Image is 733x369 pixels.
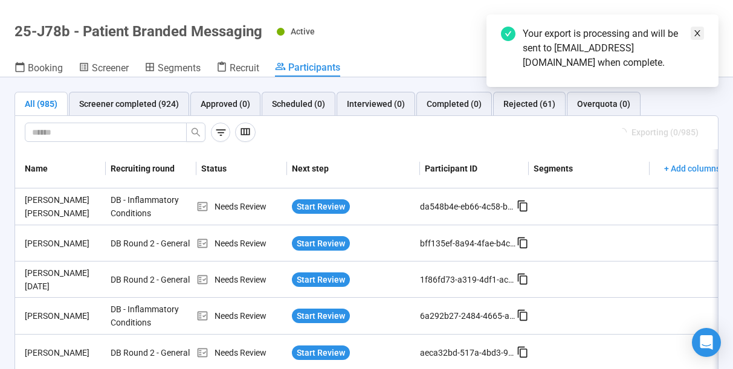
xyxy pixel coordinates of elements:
[196,237,287,250] div: Needs Review
[25,97,57,111] div: All (985)
[420,309,517,322] div: 6a292b27-2484-4665-acd3-9048aea6e622
[196,346,287,359] div: Needs Review
[420,237,517,250] div: bff135ef-8a94-4fae-b4c8-1383296f2cd5
[158,62,201,74] span: Segments
[106,298,196,334] div: DB - Inflammatory Conditions
[501,27,515,41] span: check-circle
[106,149,196,188] th: Recruiting round
[631,126,699,139] span: Exporting (0/985)
[529,149,650,188] th: Segments
[297,237,345,250] span: Start Review
[297,309,345,322] span: Start Review
[287,149,420,188] th: Next step
[272,97,325,111] div: Scheduled (0)
[20,266,106,293] div: [PERSON_NAME][DATE]
[201,97,250,111] div: Approved (0)
[292,236,350,251] button: Start Review
[230,62,259,74] span: Recruit
[15,61,63,77] a: Booking
[79,61,129,77] a: Screener
[616,127,628,138] span: loading
[15,23,262,40] h1: 25-J78b - Patient Branded Messaging
[106,188,196,225] div: DB - Inflammatory Conditions
[106,232,196,255] div: DB Round 2 - General
[420,149,529,188] th: Participant ID
[297,200,345,213] span: Start Review
[577,97,630,111] div: Overquota (0)
[106,268,196,291] div: DB Round 2 - General
[275,61,340,77] a: Participants
[20,309,106,322] div: [PERSON_NAME]
[420,346,517,359] div: aeca32bd-517a-4bd3-9026-bef7a5535914
[654,159,730,178] button: + Add columns
[92,62,129,74] span: Screener
[292,345,350,360] button: Start Review
[106,341,196,364] div: DB Round 2 - General
[196,309,287,322] div: Needs Review
[196,200,287,213] div: Needs Review
[20,193,106,220] div: [PERSON_NAME] [PERSON_NAME]
[79,97,179,111] div: Screener completed (924)
[420,273,517,286] div: 1f86fd73-a319-4df1-ac4d-59cb7cb00712
[347,97,405,111] div: Interviewed (0)
[20,346,106,359] div: [PERSON_NAME]
[28,62,63,74] span: Booking
[196,273,287,286] div: Needs Review
[20,237,106,250] div: [PERSON_NAME]
[288,62,340,73] span: Participants
[664,162,720,175] span: + Add columns
[609,123,708,142] button: Exporting (0/985)
[292,272,350,287] button: Start Review
[291,27,315,36] span: Active
[420,200,517,213] div: da548b4e-eb66-4c58-be30-1d7f1380ed49
[427,97,482,111] div: Completed (0)
[503,97,555,111] div: Rejected (61)
[216,61,259,77] a: Recruit
[692,328,721,357] div: Open Intercom Messenger
[297,273,345,286] span: Start Review
[693,29,702,37] span: close
[144,61,201,77] a: Segments
[186,123,205,142] button: search
[292,199,350,214] button: Start Review
[196,149,287,188] th: Status
[15,149,106,188] th: Name
[191,127,201,137] span: search
[292,309,350,323] button: Start Review
[523,27,704,70] div: Your export is processing and will be sent to [EMAIL_ADDRESS][DOMAIN_NAME] when complete.
[297,346,345,359] span: Start Review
